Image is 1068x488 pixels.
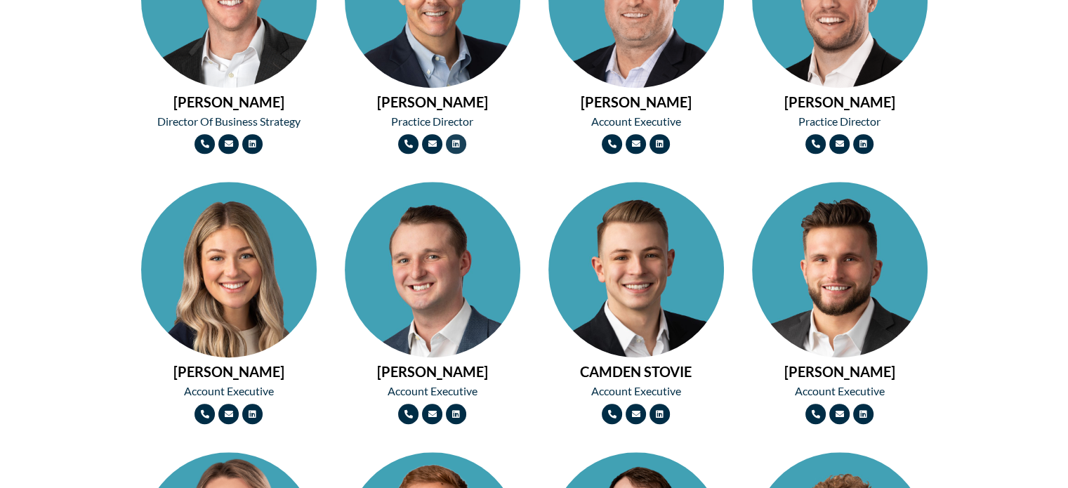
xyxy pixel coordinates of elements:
h2: Account Executive [141,385,317,397]
h2: CAMDEN STOVIE [548,364,724,378]
h2: [PERSON_NAME] [752,95,928,109]
h2: Account Executive [752,385,928,397]
h2: [PERSON_NAME] [345,364,520,378]
h2: Account Executive [345,385,520,397]
h2: [PERSON_NAME] [141,364,317,378]
h2: Practice Director [345,116,520,127]
h2: Account Executive [548,385,724,397]
h2: [PERSON_NAME] [141,95,317,109]
h2: Practice Director [752,116,928,127]
h2: [PERSON_NAME] [752,364,928,378]
h2: Director of Business Strategy [141,116,317,127]
h2: [PERSON_NAME] [345,95,520,109]
h2: [PERSON_NAME] [548,95,724,109]
h2: Account Executive [548,116,724,127]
